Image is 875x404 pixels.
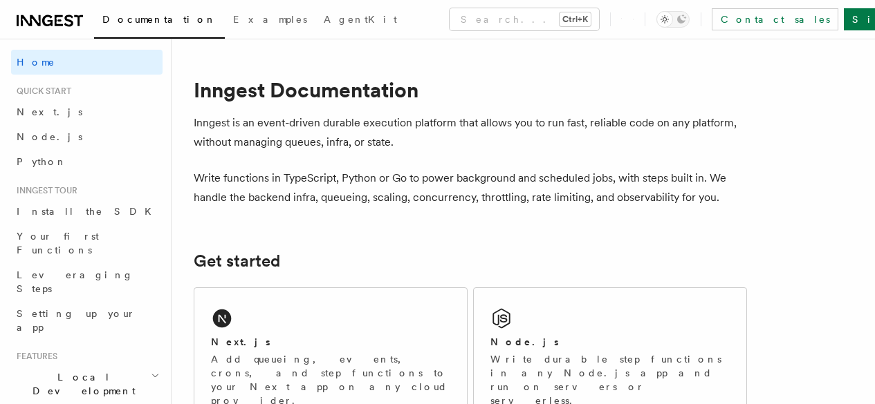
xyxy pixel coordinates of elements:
[17,131,82,142] span: Node.js
[17,231,99,256] span: Your first Functions
[11,199,163,224] a: Install the SDK
[102,14,217,25] span: Documentation
[194,169,747,207] p: Write functions in TypeScript, Python or Go to power background and scheduled jobs, with steps bu...
[11,149,163,174] a: Python
[194,113,747,152] p: Inngest is an event-driven durable execution platform that allows you to run fast, reliable code ...
[211,335,270,349] h2: Next.js
[11,124,163,149] a: Node.js
[11,50,163,75] a: Home
[560,12,591,26] kbd: Ctrl+K
[11,365,163,403] button: Local Development
[225,4,315,37] a: Examples
[233,14,307,25] span: Examples
[490,335,559,349] h2: Node.js
[17,308,136,333] span: Setting up your app
[11,224,163,262] a: Your first Functions
[315,4,405,37] a: AgentKit
[450,8,599,30] button: Search...Ctrl+K
[17,206,160,217] span: Install the SDK
[11,262,163,301] a: Leveraging Steps
[94,4,225,39] a: Documentation
[712,8,838,30] a: Contact sales
[324,14,397,25] span: AgentKit
[194,77,747,102] h1: Inngest Documentation
[17,106,82,117] span: Next.js
[11,301,163,340] a: Setting up your app
[17,269,133,294] span: Leveraging Steps
[194,251,280,271] a: Get started
[11,370,151,398] span: Local Development
[17,55,55,69] span: Home
[11,99,163,124] a: Next.js
[11,86,71,97] span: Quick start
[17,156,67,167] span: Python
[656,11,690,28] button: Toggle dark mode
[11,185,77,196] span: Inngest tour
[11,351,57,362] span: Features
